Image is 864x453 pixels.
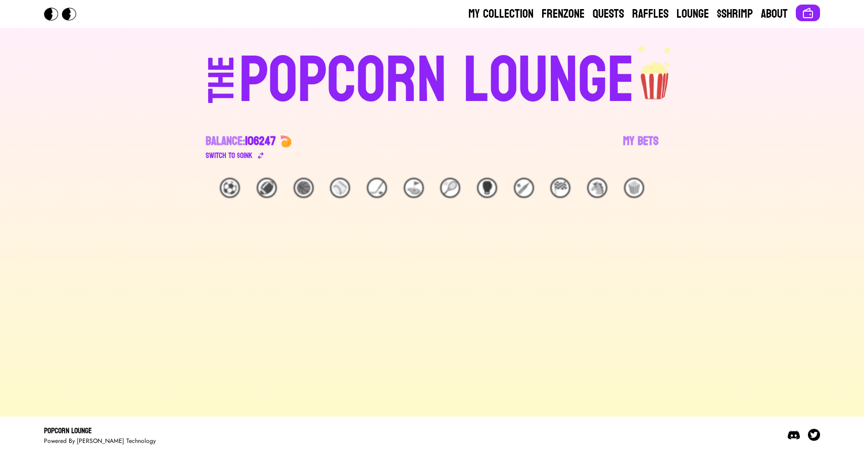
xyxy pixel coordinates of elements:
[802,7,814,19] img: Connect wallet
[632,6,668,22] a: Raffles
[477,178,497,198] div: 🥊
[121,44,743,113] a: THEPOPCORN LOUNGEpopcorn
[367,178,387,198] div: 🏒
[677,6,709,22] a: Lounge
[257,178,277,198] div: 🏈
[717,6,753,22] a: $Shrimp
[245,130,276,152] span: 106247
[587,178,607,198] div: 🐴
[468,6,534,22] a: My Collection
[623,133,658,162] a: My Bets
[808,429,820,441] img: Twitter
[44,425,156,437] div: Popcorn Lounge
[635,44,676,101] img: popcorn
[206,133,276,149] div: Balance:
[239,48,635,113] div: POPCORN LOUNGE
[542,6,585,22] a: Frenzone
[624,178,644,198] div: 🍿
[593,6,624,22] a: Quests
[404,178,424,198] div: ⛳️
[220,178,240,198] div: ⚽️
[761,6,788,22] a: About
[440,178,460,198] div: 🎾
[294,178,314,198] div: 🏀
[44,437,156,445] div: Powered By [PERSON_NAME] Technology
[280,135,292,147] img: 🍤
[514,178,534,198] div: 🏏
[330,178,350,198] div: ⚾️
[550,178,570,198] div: 🏁
[788,429,800,441] img: Discord
[44,8,84,21] img: Popcorn
[204,56,240,123] div: THE
[206,149,253,162] div: Switch to $ OINK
